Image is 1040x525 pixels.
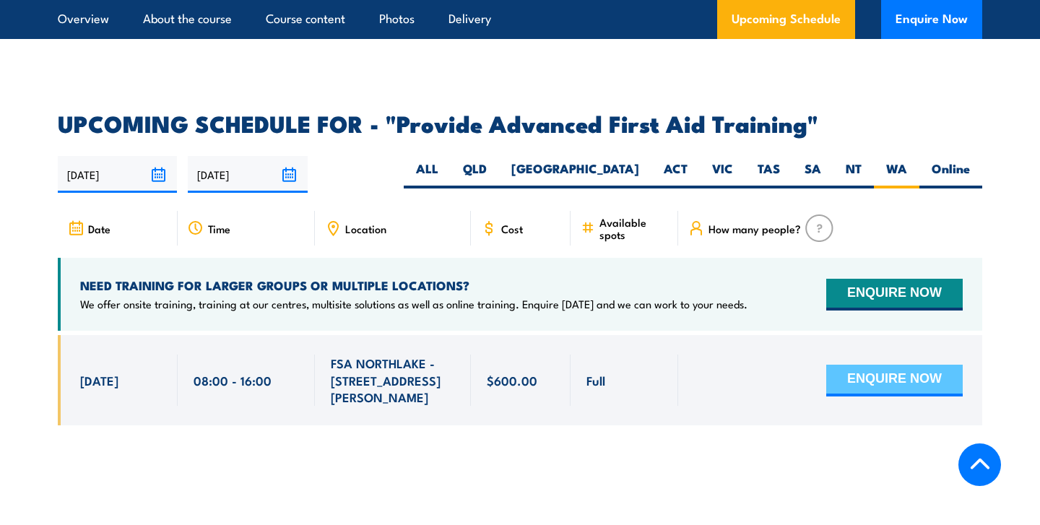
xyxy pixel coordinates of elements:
h2: UPCOMING SCHEDULE FOR - "Provide Advanced First Aid Training" [58,113,982,133]
label: TAS [745,160,792,188]
button: ENQUIRE NOW [826,365,963,396]
span: 08:00 - 16:00 [194,372,272,389]
label: Online [919,160,982,188]
button: ENQUIRE NOW [826,279,963,311]
span: How many people? [708,222,801,235]
label: SA [792,160,833,188]
label: VIC [700,160,745,188]
span: Cost [501,222,523,235]
span: Available spots [599,216,668,240]
label: [GEOGRAPHIC_DATA] [499,160,651,188]
span: [DATE] [80,372,118,389]
label: ALL [404,160,451,188]
input: From date [58,156,177,193]
label: QLD [451,160,499,188]
h4: NEED TRAINING FOR LARGER GROUPS OR MULTIPLE LOCATIONS? [80,277,747,293]
span: FSA NORTHLAKE - [STREET_ADDRESS][PERSON_NAME] [331,355,455,405]
label: WA [874,160,919,188]
span: Full [586,372,605,389]
span: Date [88,222,110,235]
span: Location [345,222,386,235]
p: We offer onsite training, training at our centres, multisite solutions as well as online training... [80,297,747,311]
label: NT [833,160,874,188]
span: $600.00 [487,372,537,389]
span: Time [208,222,230,235]
label: ACT [651,160,700,188]
input: To date [188,156,307,193]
